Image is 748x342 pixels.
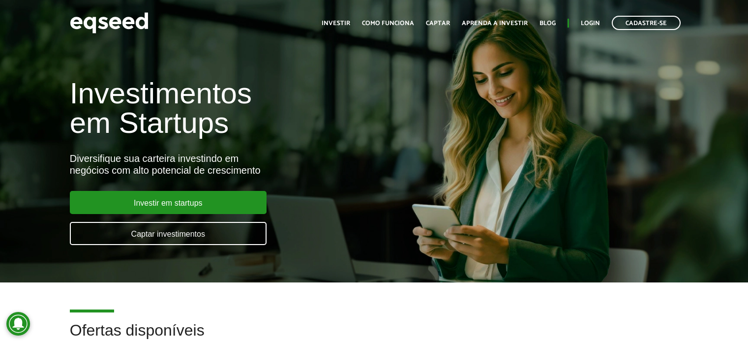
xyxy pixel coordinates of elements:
[426,20,450,27] a: Captar
[362,20,414,27] a: Como funciona
[612,16,681,30] a: Cadastre-se
[70,153,429,176] div: Diversifique sua carteira investindo em negócios com alto potencial de crescimento
[70,79,429,138] h1: Investimentos em Startups
[70,222,267,245] a: Captar investimentos
[581,20,600,27] a: Login
[462,20,528,27] a: Aprenda a investir
[322,20,350,27] a: Investir
[539,20,556,27] a: Blog
[70,10,149,36] img: EqSeed
[70,191,267,214] a: Investir em startups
